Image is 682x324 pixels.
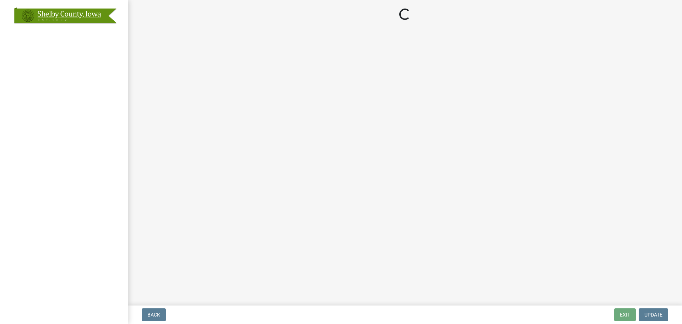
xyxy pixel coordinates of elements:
button: Exit [614,308,636,321]
button: Update [639,308,668,321]
span: Update [644,312,662,318]
img: Shelby County, Iowa [14,7,117,24]
span: Back [147,312,160,318]
button: Back [142,308,166,321]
